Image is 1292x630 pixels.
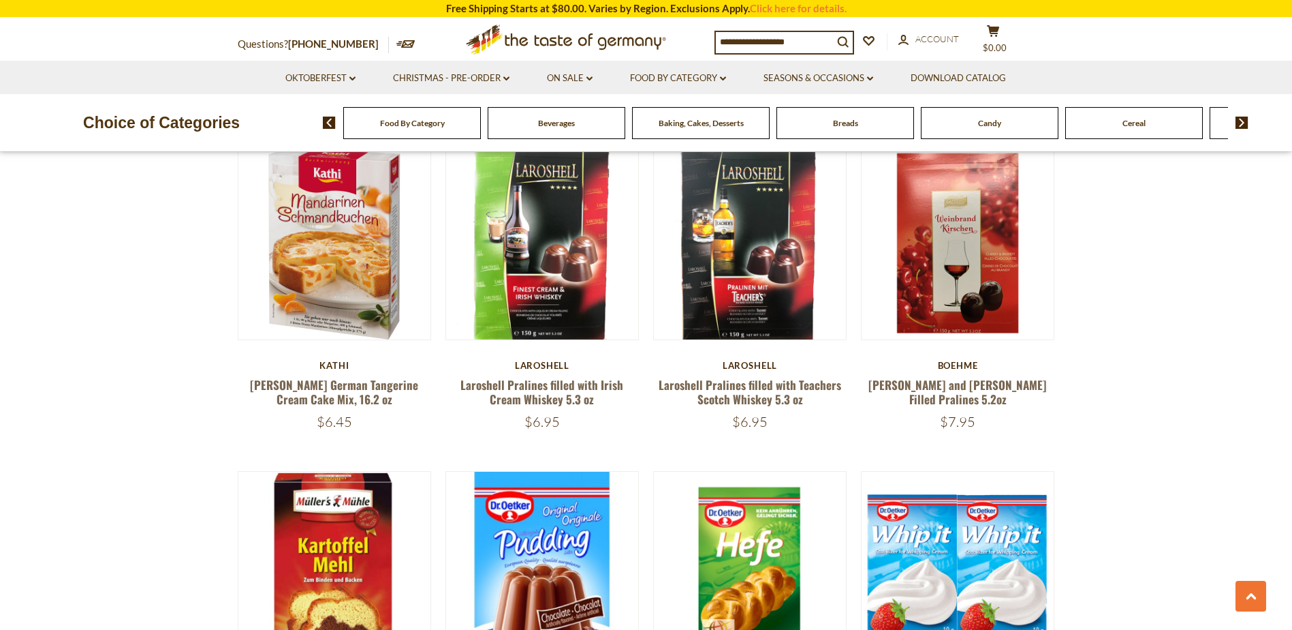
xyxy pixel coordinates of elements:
[763,71,873,86] a: Seasons & Occasions
[732,413,768,430] span: $6.95
[285,71,356,86] a: Oktoberfest
[915,33,959,44] span: Account
[238,360,432,371] div: Kathi
[250,376,418,408] a: [PERSON_NAME] German Tangerine Cream Cake Mix, 16.2 oz
[898,32,959,47] a: Account
[983,42,1007,53] span: $0.00
[238,35,389,53] p: Questions?
[654,147,847,340] img: Laroshell Pralines filled with Teachers Scotch Whiskey 5.3 oz
[1122,118,1146,128] a: Cereal
[460,376,623,408] a: Laroshell Pralines filled with Irish Cream Whiskey 5.3 oz
[659,118,744,128] a: Baking, Cakes, Desserts
[750,2,847,14] a: Click here for details.
[524,413,560,430] span: $6.95
[862,147,1054,340] img: Boehme Cherry and Brandy Filled Pralines 5.2oz
[317,413,352,430] span: $6.45
[380,118,445,128] a: Food By Category
[659,376,841,408] a: Laroshell Pralines filled with Teachers Scotch Whiskey 5.3 oz
[861,360,1055,371] div: Boehme
[978,118,1001,128] a: Candy
[833,118,858,128] a: Breads
[653,360,847,371] div: Laroshell
[1235,117,1248,129] img: next arrow
[630,71,726,86] a: Food By Category
[445,360,640,371] div: Laroshell
[973,25,1014,59] button: $0.00
[288,37,379,50] a: [PHONE_NUMBER]
[446,147,639,340] img: Laroshell Pralines filled with Irish Cream Whiskey 5.3 oz
[323,117,336,129] img: previous arrow
[911,71,1006,86] a: Download Catalog
[868,376,1047,408] a: [PERSON_NAME] and [PERSON_NAME] Filled Pralines 5.2oz
[940,413,975,430] span: $7.95
[538,118,575,128] a: Beverages
[393,71,509,86] a: Christmas - PRE-ORDER
[547,71,593,86] a: On Sale
[238,147,431,340] img: Kathi German Tangerine Cream Cake Mix, 16.2 oz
